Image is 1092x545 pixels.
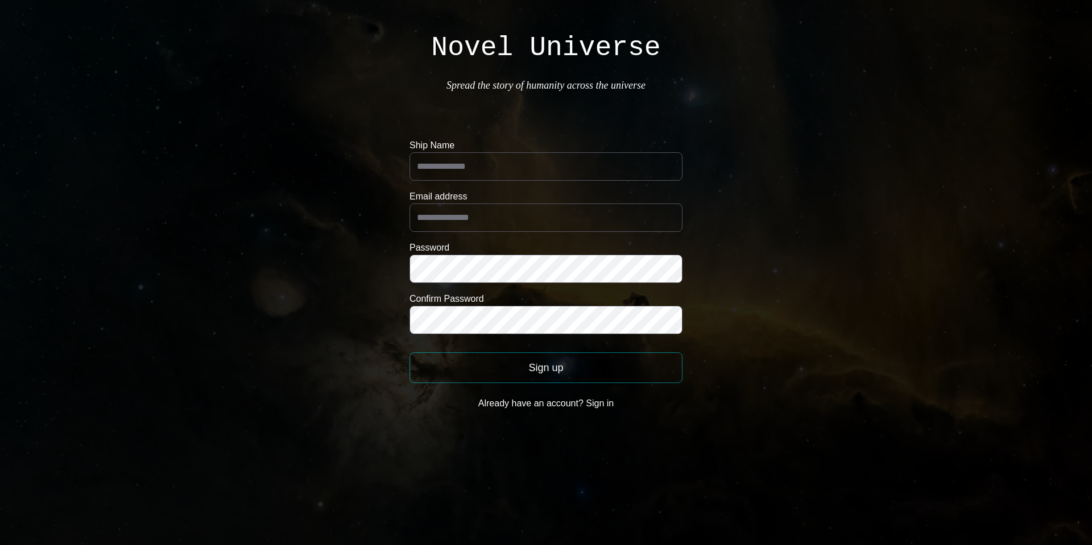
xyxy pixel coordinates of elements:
[431,34,660,61] h1: Novel Universe
[409,139,682,152] label: Ship Name
[409,241,682,255] label: Password
[409,190,682,203] label: Email address
[446,77,646,93] p: Spread the story of humanity across the universe
[409,352,682,383] button: Sign up
[409,392,682,415] button: Already have an account? Sign in
[409,292,682,306] label: Confirm Password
